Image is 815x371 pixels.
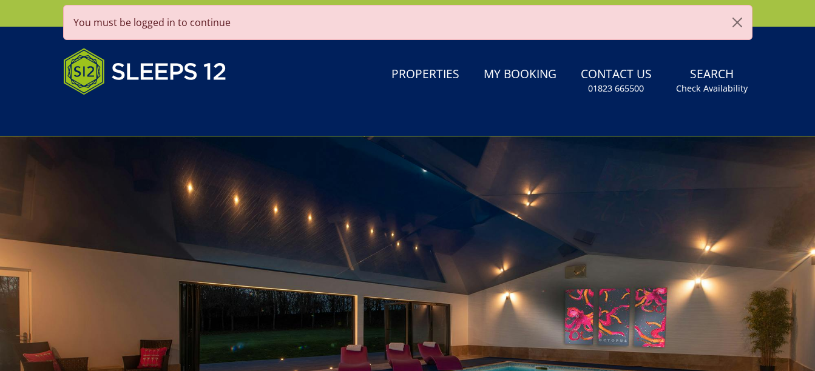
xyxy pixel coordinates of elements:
[676,82,748,95] small: Check Availability
[57,109,184,119] iframe: Customer reviews powered by Trustpilot
[588,82,644,95] small: 01823 665500
[387,61,464,89] a: Properties
[63,5,752,40] div: You must be logged in to continue
[479,61,561,89] a: My Booking
[671,61,752,101] a: SearchCheck Availability
[63,41,227,102] img: Sleeps 12
[576,61,657,101] a: Contact Us01823 665500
